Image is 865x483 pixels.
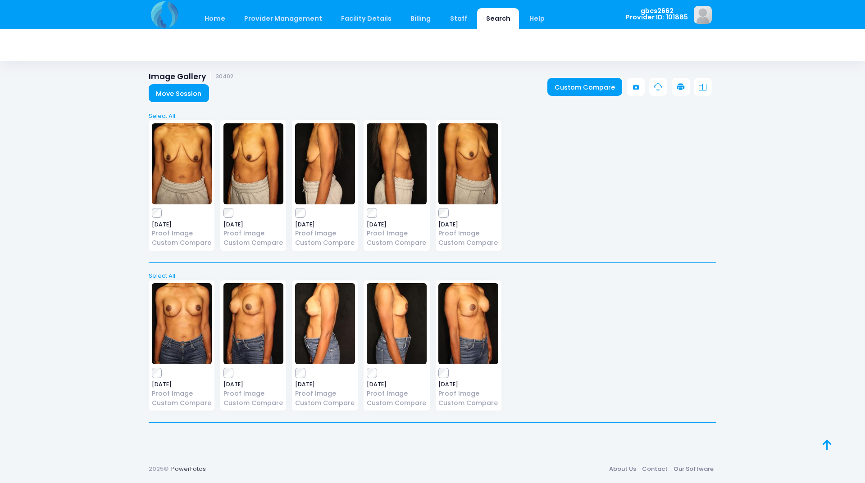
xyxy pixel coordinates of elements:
[639,461,670,477] a: Contact
[367,229,427,238] a: Proof Image
[149,72,233,81] h1: Image Gallery
[438,382,498,387] span: [DATE]
[149,84,209,102] a: Move Session
[223,222,283,227] span: [DATE]
[146,112,719,121] a: Select All
[152,222,212,227] span: [DATE]
[152,389,212,398] a: Proof Image
[438,123,498,204] img: image
[438,229,498,238] a: Proof Image
[152,229,212,238] a: Proof Image
[441,8,476,29] a: Staff
[235,8,331,29] a: Provider Management
[223,382,283,387] span: [DATE]
[438,389,498,398] a: Proof Image
[295,123,355,204] img: image
[438,283,498,364] img: image
[223,283,283,364] img: image
[152,382,212,387] span: [DATE]
[606,461,639,477] a: About Us
[171,465,206,473] a: PowerFotos
[223,229,283,238] a: Proof Image
[152,398,212,408] a: Custom Compare
[521,8,554,29] a: Help
[223,398,283,408] a: Custom Compare
[694,6,712,24] img: image
[223,123,283,204] img: image
[146,271,719,280] a: Select All
[367,222,427,227] span: [DATE]
[367,398,427,408] a: Custom Compare
[223,238,283,248] a: Custom Compare
[367,389,427,398] a: Proof Image
[295,222,355,227] span: [DATE]
[332,8,401,29] a: Facility Details
[367,283,427,364] img: image
[438,238,498,248] a: Custom Compare
[152,123,212,204] img: image
[216,73,233,80] small: 30402
[223,389,283,398] a: Proof Image
[149,465,168,473] span: 2025©
[670,461,716,477] a: Our Software
[367,123,427,204] img: image
[295,283,355,364] img: image
[295,238,355,248] a: Custom Compare
[152,238,212,248] a: Custom Compare
[367,238,427,248] a: Custom Compare
[295,229,355,238] a: Proof Image
[477,8,519,29] a: Search
[547,78,623,96] a: Custom Compare
[196,8,234,29] a: Home
[152,283,212,364] img: image
[367,382,427,387] span: [DATE]
[295,382,355,387] span: [DATE]
[295,389,355,398] a: Proof Image
[438,398,498,408] a: Custom Compare
[295,398,355,408] a: Custom Compare
[438,222,498,227] span: [DATE]
[626,8,688,21] span: gbcs2662 Provider ID: 101885
[402,8,440,29] a: Billing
